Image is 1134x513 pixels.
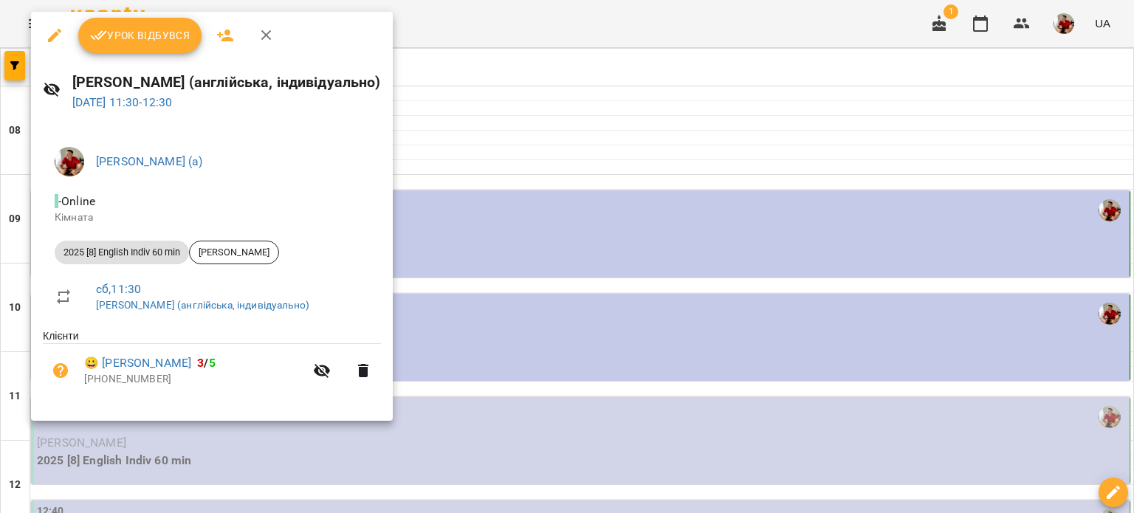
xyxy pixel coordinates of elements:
a: 😀 [PERSON_NAME] [84,354,191,372]
button: Урок відбувся [78,18,202,53]
b: / [197,356,215,370]
span: 3 [197,356,204,370]
a: [DATE] 11:30-12:30 [72,95,173,109]
ul: Клієнти [43,328,381,402]
a: [PERSON_NAME] (англійська, індивідуально) [96,299,309,311]
span: 2025 [8] English Indiv 60 min [55,246,189,259]
button: Візит ще не сплачено. Додати оплату? [43,353,78,388]
a: [PERSON_NAME] (а) [96,154,203,168]
span: Урок відбувся [90,27,190,44]
span: 5 [209,356,216,370]
span: - Online [55,194,98,208]
a: сб , 11:30 [96,282,141,296]
span: [PERSON_NAME] [190,246,278,259]
img: 2f467ba34f6bcc94da8486c15015e9d3.jpg [55,147,84,176]
h6: [PERSON_NAME] (англійська, індивідуально) [72,71,381,94]
p: [PHONE_NUMBER] [84,372,304,387]
div: [PERSON_NAME] [189,241,279,264]
p: Кімната [55,210,369,225]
